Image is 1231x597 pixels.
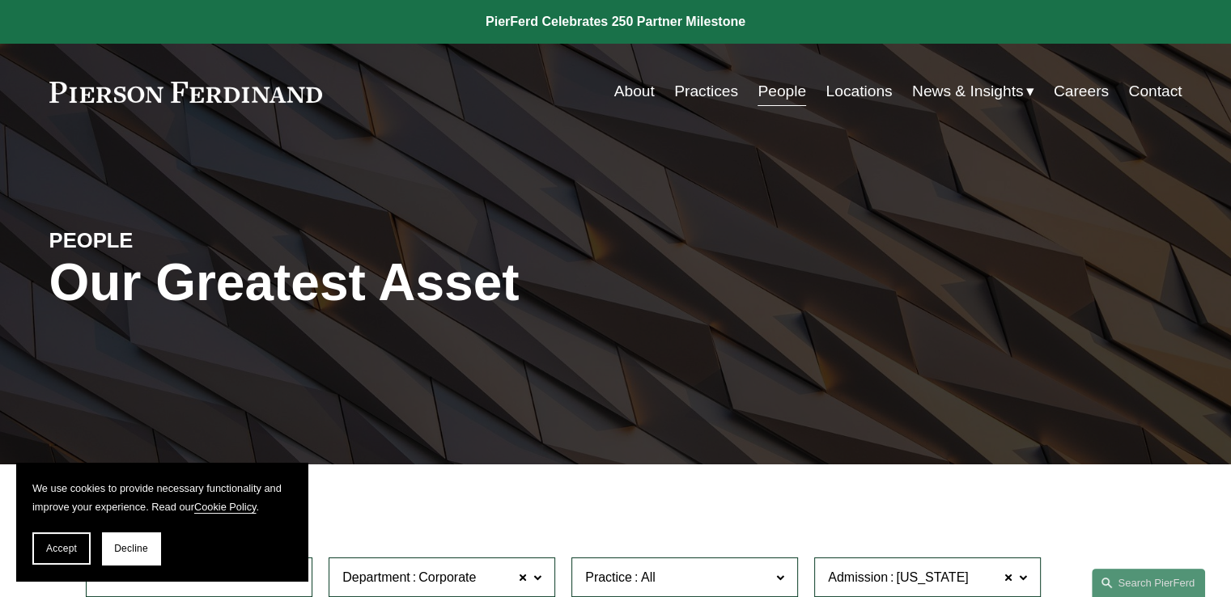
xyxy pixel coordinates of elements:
a: Cookie Policy [194,501,257,513]
a: Practices [674,76,738,107]
h4: PEOPLE [49,227,333,253]
h1: Our Greatest Asset [49,253,804,312]
span: Corporate [418,567,476,588]
button: Accept [32,532,91,565]
p: We use cookies to provide necessary functionality and improve your experience. Read our . [32,479,291,516]
a: About [614,76,655,107]
a: Search this site [1092,569,1205,597]
span: [US_STATE] [896,567,968,588]
span: News & Insights [912,78,1024,106]
a: Contact [1128,76,1182,107]
section: Cookie banner [16,463,308,581]
span: Decline [114,543,148,554]
span: Admission [828,570,888,584]
span: Department [342,570,410,584]
a: Careers [1054,76,1109,107]
a: People [758,76,806,107]
button: Decline [102,532,160,565]
a: Locations [826,76,892,107]
span: Accept [46,543,77,554]
a: folder dropdown [912,76,1034,107]
span: Practice [585,570,632,584]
